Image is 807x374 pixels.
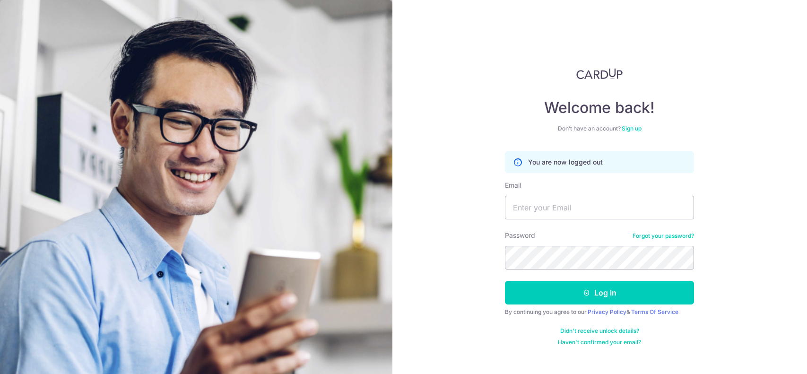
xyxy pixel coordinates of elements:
a: Sign up [622,125,642,132]
label: Password [505,231,535,240]
input: Enter your Email [505,196,694,219]
div: Don’t have an account? [505,125,694,132]
label: Email [505,181,521,190]
button: Log in [505,281,694,304]
p: You are now logged out [528,157,603,167]
h4: Welcome back! [505,98,694,117]
a: Haven't confirmed your email? [558,339,641,346]
a: Didn't receive unlock details? [560,327,639,335]
a: Terms Of Service [631,308,678,315]
a: Privacy Policy [588,308,626,315]
a: Forgot your password? [633,232,694,240]
div: By continuing you agree to our & [505,308,694,316]
img: CardUp Logo [576,68,623,79]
